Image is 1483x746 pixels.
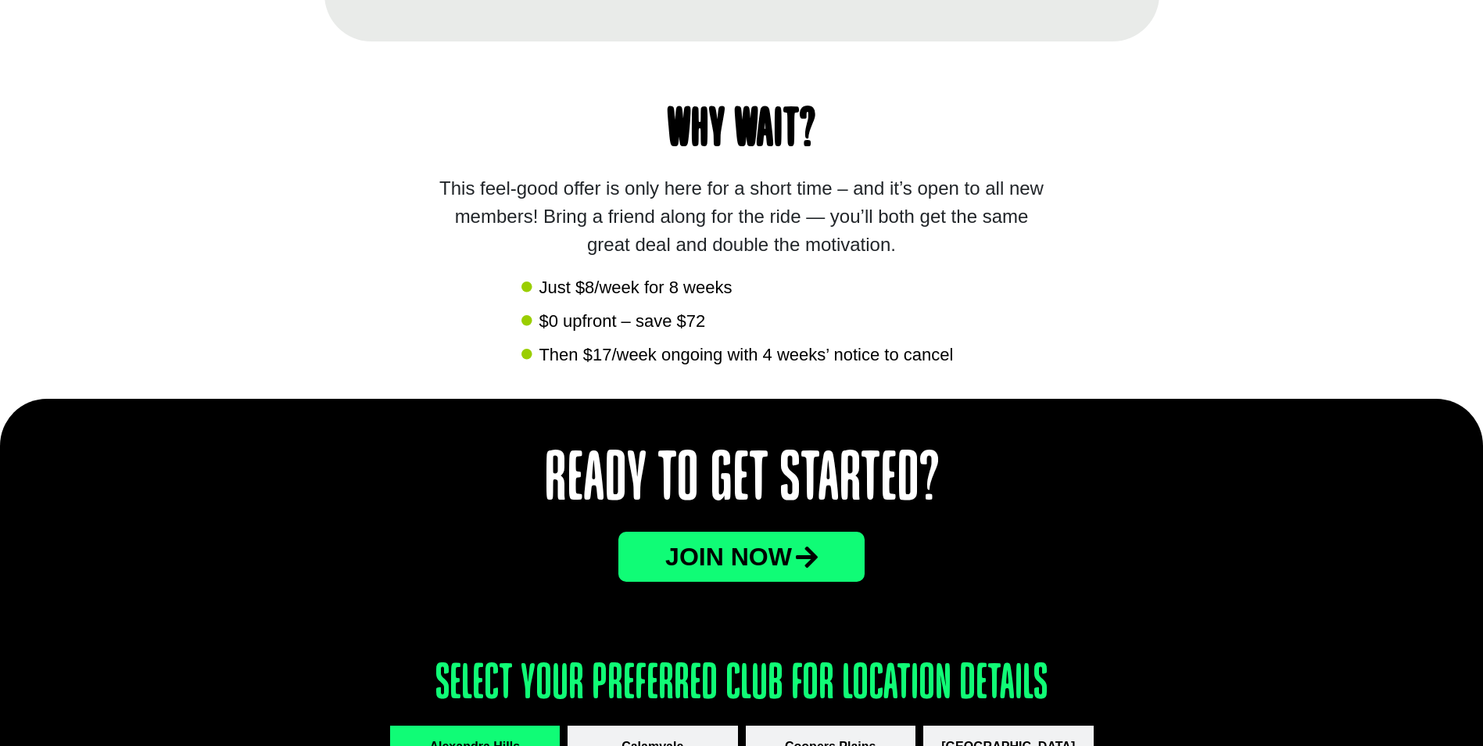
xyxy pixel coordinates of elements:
[618,532,865,582] a: JOin now
[535,308,705,334] span: $0 upfront – save $72
[665,544,792,569] span: JOin now
[356,104,1128,159] h1: Why wait?
[390,446,1094,516] h2: Ready to Get Started?
[535,342,953,368] span: Then $17/week ongoing with 4 weeks’ notice to cancel
[535,274,732,300] span: Just $8/week for 8 weeks
[390,660,1094,710] h3: Select your preferred club for location details
[432,174,1050,259] div: This feel-good offer is only here for a short time – and it’s open to all new members! Bring a fr...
